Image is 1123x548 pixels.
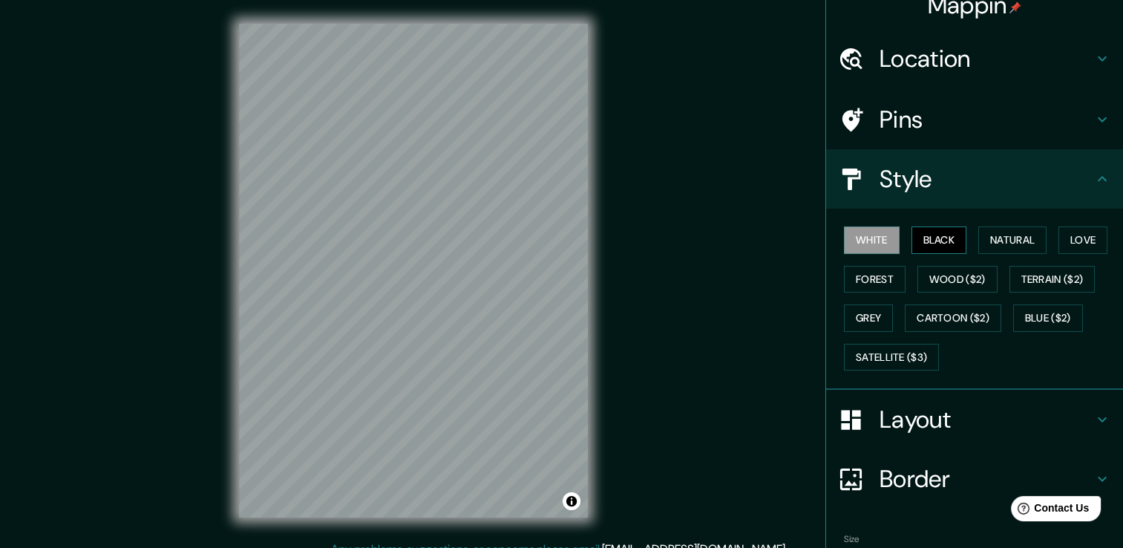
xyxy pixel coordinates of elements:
[563,492,580,510] button: Toggle attribution
[844,304,893,332] button: Grey
[880,405,1093,434] h4: Layout
[826,149,1123,209] div: Style
[1009,266,1096,293] button: Terrain ($2)
[844,344,939,371] button: Satellite ($3)
[844,266,906,293] button: Forest
[826,390,1123,449] div: Layout
[239,24,588,518] canvas: Map
[826,29,1123,88] div: Location
[880,105,1093,134] h4: Pins
[978,226,1047,254] button: Natural
[1058,226,1107,254] button: Love
[917,266,998,293] button: Wood ($2)
[880,164,1093,194] h4: Style
[844,226,900,254] button: White
[1009,1,1021,13] img: pin-icon.png
[911,226,967,254] button: Black
[880,464,1093,494] h4: Border
[826,90,1123,149] div: Pins
[991,490,1107,532] iframe: Help widget launcher
[880,44,1093,74] h4: Location
[826,449,1123,509] div: Border
[905,304,1001,332] button: Cartoon ($2)
[1013,304,1083,332] button: Blue ($2)
[844,533,860,546] label: Size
